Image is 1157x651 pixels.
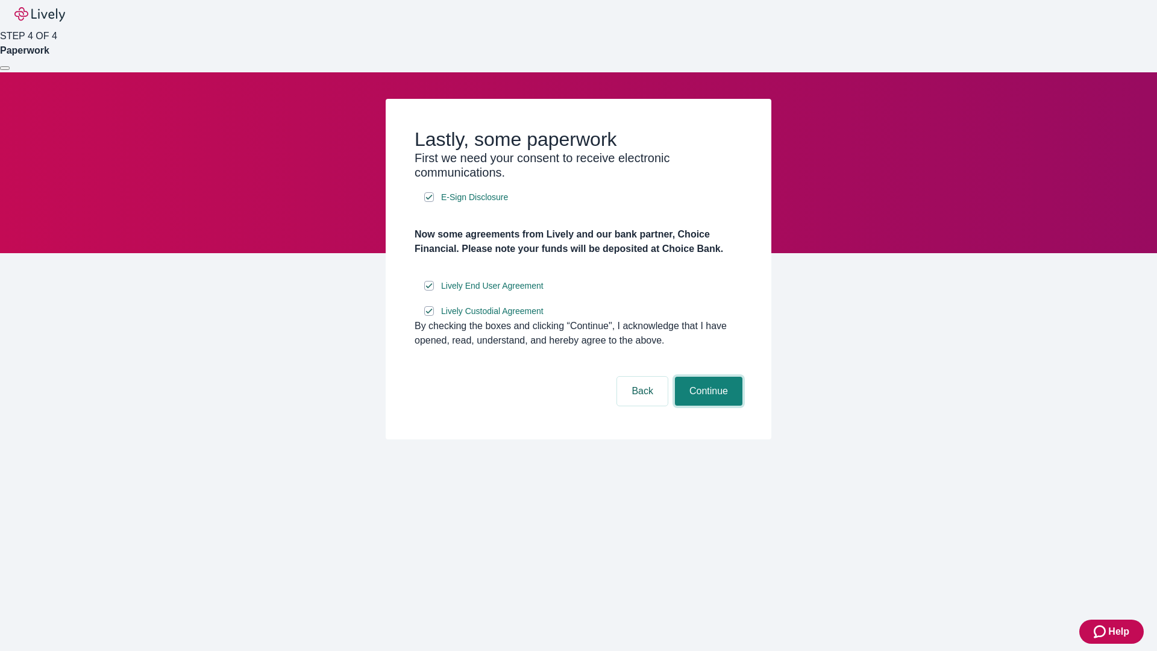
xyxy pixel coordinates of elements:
span: Lively End User Agreement [441,280,544,292]
button: Continue [675,377,742,406]
a: e-sign disclosure document [439,190,510,205]
button: Zendesk support iconHelp [1079,620,1144,644]
a: e-sign disclosure document [439,304,546,319]
h3: First we need your consent to receive electronic communications. [415,151,742,180]
a: e-sign disclosure document [439,278,546,294]
span: Lively Custodial Agreement [441,305,544,318]
button: Back [617,377,668,406]
div: By checking the boxes and clicking “Continue", I acknowledge that I have opened, read, understand... [415,319,742,348]
h4: Now some agreements from Lively and our bank partner, Choice Financial. Please note your funds wi... [415,227,742,256]
h2: Lastly, some paperwork [415,128,742,151]
span: Help [1108,624,1129,639]
img: Lively [14,7,65,22]
svg: Zendesk support icon [1094,624,1108,639]
span: E-Sign Disclosure [441,191,508,204]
